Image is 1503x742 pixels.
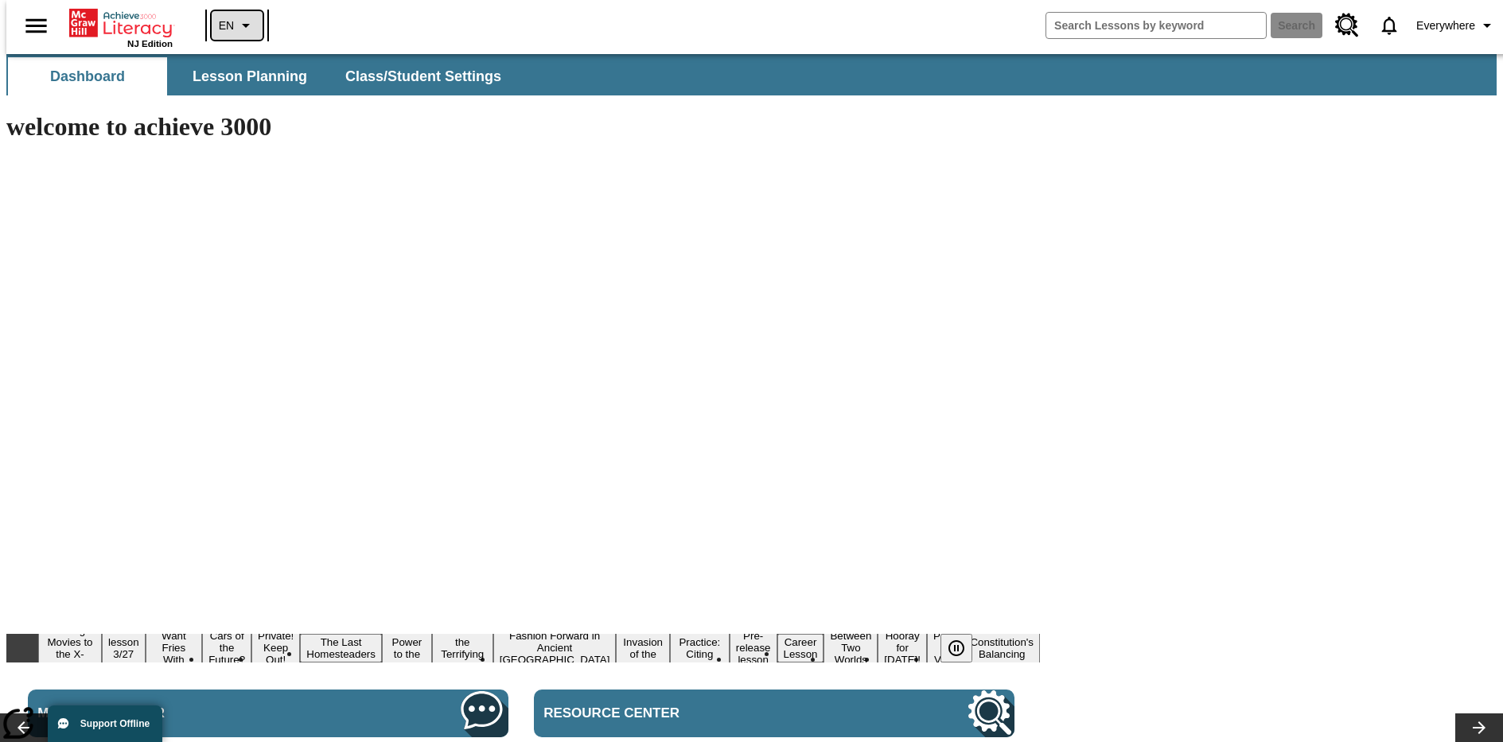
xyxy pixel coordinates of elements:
button: Slide 17 The Constitution's Balancing Act [964,622,1040,674]
button: Slide 12 Pre-release lesson [730,627,777,668]
button: Slide 11 Mixed Practice: Citing Evidence [670,622,730,674]
button: Slide 7 Solar Power to the People [382,622,432,674]
button: Slide 6 The Last Homesteaders [300,634,382,662]
button: Slide 4 Cars of the Future? [202,627,251,668]
a: Resource Center, Will open in new tab [1326,4,1369,47]
div: SubNavbar [6,57,516,95]
button: Slide 3 Do You Want Fries With That? [146,616,203,680]
span: Everywhere [1416,17,1475,34]
button: Slide 10 The Invasion of the Free CD [616,622,670,674]
div: SubNavbar [6,54,1497,95]
span: Support Offline [80,718,150,729]
h1: welcome to achieve 3000 [6,112,1040,142]
a: Resource Center, Will open in new tab [534,690,1014,737]
button: Open side menu [13,2,60,49]
button: Pause [940,634,972,662]
button: Slide 15 Hooray for Constitution Day! [878,627,927,668]
span: Resource Center [543,705,835,721]
button: Slide 5 Private! Keep Out! [251,627,300,668]
a: Message Center [28,690,508,737]
button: Slide 2 Test lesson 3/27 en [102,622,146,674]
button: Lesson Planning [170,57,329,95]
button: Lesson carousel, Next [1455,713,1503,742]
button: Language: EN, Select a language [212,11,263,40]
input: search field [1046,13,1266,38]
span: NJ Edition [127,39,173,49]
button: Slide 13 Career Lesson [777,634,824,662]
span: Message Center [37,705,329,721]
button: Class/Student Settings [333,57,514,95]
button: Slide 14 Between Two Worlds [824,627,878,668]
button: Slide 8 Attack of the Terrifying Tomatoes [432,622,493,674]
button: Profile/Settings [1410,11,1503,40]
div: Pause [940,634,988,662]
a: Home [69,7,173,39]
div: Home [69,6,173,49]
button: Slide 9 Fashion Forward in Ancient Rome [493,627,617,668]
button: Slide 16 Point of View [927,627,964,668]
button: Slide 1 Taking Movies to the X-Dimension [38,622,102,674]
button: Dashboard [8,57,167,95]
button: Support Offline [48,705,162,742]
a: Notifications [1369,5,1410,46]
span: EN [219,17,234,34]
